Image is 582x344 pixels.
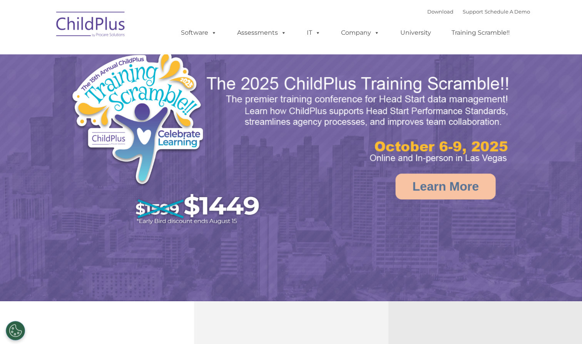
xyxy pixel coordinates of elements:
[462,8,483,15] a: Support
[427,8,453,15] a: Download
[173,25,224,40] a: Software
[333,25,387,40] a: Company
[395,174,495,199] a: Learn More
[392,25,438,40] a: University
[52,6,129,45] img: ChildPlus by Procare Solutions
[229,25,294,40] a: Assessments
[299,25,328,40] a: IT
[427,8,530,15] font: |
[443,25,517,40] a: Training Scramble!!
[6,321,25,340] button: Cookies Settings
[484,8,530,15] a: Schedule A Demo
